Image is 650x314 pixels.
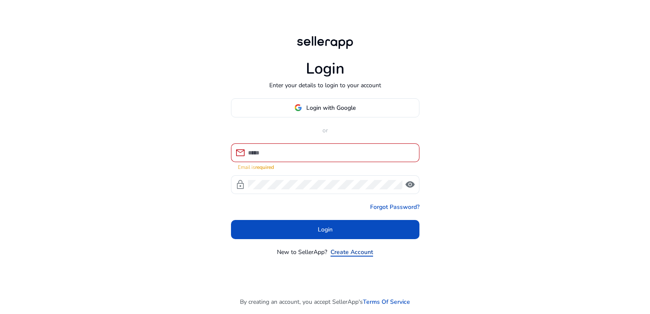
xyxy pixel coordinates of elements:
p: New to SellerApp? [277,248,327,257]
span: lock [235,180,245,190]
p: or [231,126,419,135]
mat-error: Email is [238,162,413,171]
span: Login [318,225,333,234]
span: mail [235,148,245,158]
p: Enter your details to login to your account [269,81,381,90]
img: google-logo.svg [294,104,302,111]
span: visibility [405,180,415,190]
a: Create Account [331,248,373,257]
button: Login [231,220,419,239]
span: Login with Google [306,103,356,112]
h1: Login [306,60,345,78]
strong: required [255,164,274,171]
button: Login with Google [231,98,419,117]
a: Terms Of Service [363,297,410,306]
a: Forgot Password? [370,203,419,211]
